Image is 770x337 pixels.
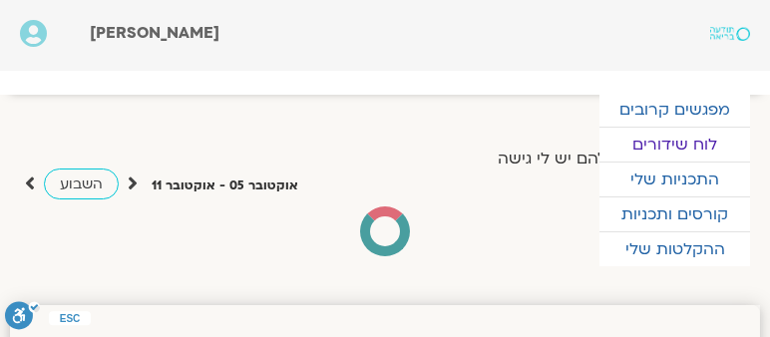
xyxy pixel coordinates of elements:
a: התכניות שלי [599,163,750,196]
a: השבוע [44,168,119,199]
p: אוקטובר 05 - אוקטובר 11 [152,175,298,196]
a: לוח שידורים [599,128,750,162]
a: קורסים ותכניות [599,197,750,231]
label: הצג רק הרצאות להם יש לי גישה [498,150,727,168]
span: [PERSON_NAME] [90,22,219,44]
a: מפגשים קרובים [599,93,750,127]
a: ההקלטות שלי [599,232,750,266]
span: השבוע [60,174,103,193]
